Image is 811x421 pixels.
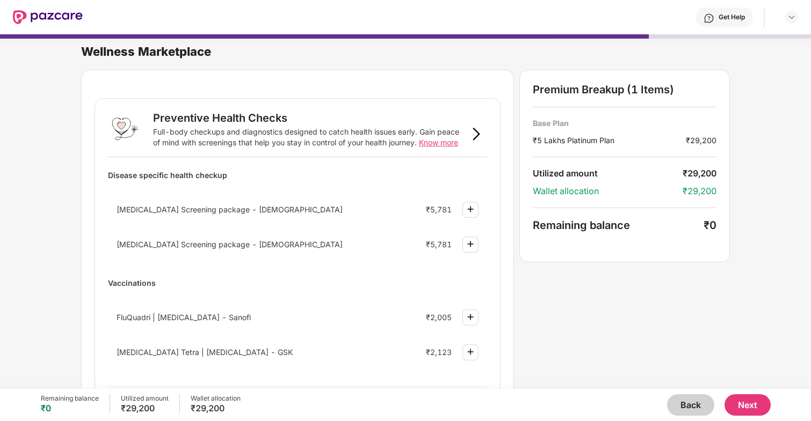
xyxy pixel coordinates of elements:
button: Next [725,394,771,416]
span: Know more [419,138,458,147]
div: ₹29,200 [683,168,716,179]
div: Remaining balance [41,394,99,403]
img: svg+xml;base64,PHN2ZyBpZD0iUGx1cy0zMngzMiIgeG1sbnM9Imh0dHA6Ly93d3cudzMub3JnLzIwMDAvc3ZnIiB3aWR0aD... [464,203,477,216]
div: Remaining balance [533,219,704,232]
div: Wallet allocation [191,394,241,403]
span: [MEDICAL_DATA] Tetra | [MEDICAL_DATA] - GSK [117,348,293,357]
div: ₹5,781 [426,240,452,249]
div: ₹0 [41,403,99,413]
img: svg+xml;base64,PHN2ZyB3aWR0aD0iOSIgaGVpZ2h0PSIxNiIgdmlld0JveD0iMCAwIDkgMTYiIGZpbGw9Im5vbmUiIHhtbG... [470,128,483,141]
div: Disease specific health checkup [108,166,487,184]
img: Preventive Health Checks [108,112,142,146]
div: ₹2,005 [426,313,452,322]
div: Base Plan [533,118,716,128]
div: ₹2,123 [426,348,452,357]
div: Utilized amount [121,394,169,403]
div: Wallet allocation [533,186,683,197]
div: View More [108,387,487,406]
img: svg+xml;base64,PHN2ZyBpZD0iRHJvcGRvd24tMzJ4MzIiIHhtbG5zPSJodHRwOi8vd3d3LnczLm9yZy8yMDAwL3N2ZyIgd2... [787,13,796,21]
div: ₹29,200 [686,135,716,146]
img: svg+xml;base64,PHN2ZyBpZD0iUGx1cy0zMngzMiIgeG1sbnM9Imh0dHA6Ly93d3cudzMub3JnLzIwMDAvc3ZnIiB3aWR0aD... [464,238,477,250]
div: Wellness Marketplace [81,44,811,59]
div: Vaccinations [108,274,487,292]
div: ₹29,200 [683,186,716,197]
button: Back [667,394,714,416]
div: ₹29,200 [191,403,241,413]
div: ₹0 [704,219,716,232]
span: FluQuadri | [MEDICAL_DATA] - Sanofi [117,313,251,322]
div: Utilized amount [533,168,683,179]
img: svg+xml;base64,PHN2ZyBpZD0iUGx1cy0zMngzMiIgeG1sbnM9Imh0dHA6Ly93d3cudzMub3JnLzIwMDAvc3ZnIiB3aWR0aD... [464,311,477,323]
div: Get Help [719,13,745,21]
span: [MEDICAL_DATA] Screening package - [DEMOGRAPHIC_DATA] [117,240,343,249]
span: [MEDICAL_DATA] Screening package - [DEMOGRAPHIC_DATA] [117,205,343,214]
div: ₹29,200 [121,403,169,413]
div: Full-body checkups and diagnostics designed to catch health issues early. Gain peace of mind with... [153,127,466,148]
img: svg+xml;base64,PHN2ZyBpZD0iSGVscC0zMngzMiIgeG1sbnM9Imh0dHA6Ly93d3cudzMub3JnLzIwMDAvc3ZnIiB3aWR0aD... [704,13,714,24]
div: ₹5 Lakhs Platinum Plan [533,135,686,146]
div: Premium Breakup (1 Items) [533,83,716,96]
img: svg+xml;base64,PHN2ZyBpZD0iUGx1cy0zMngzMiIgeG1sbnM9Imh0dHA6Ly93d3cudzMub3JnLzIwMDAvc3ZnIiB3aWR0aD... [464,345,477,358]
div: ₹5,781 [426,205,452,214]
img: New Pazcare Logo [13,10,83,24]
div: Preventive Health Checks [153,112,287,124]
